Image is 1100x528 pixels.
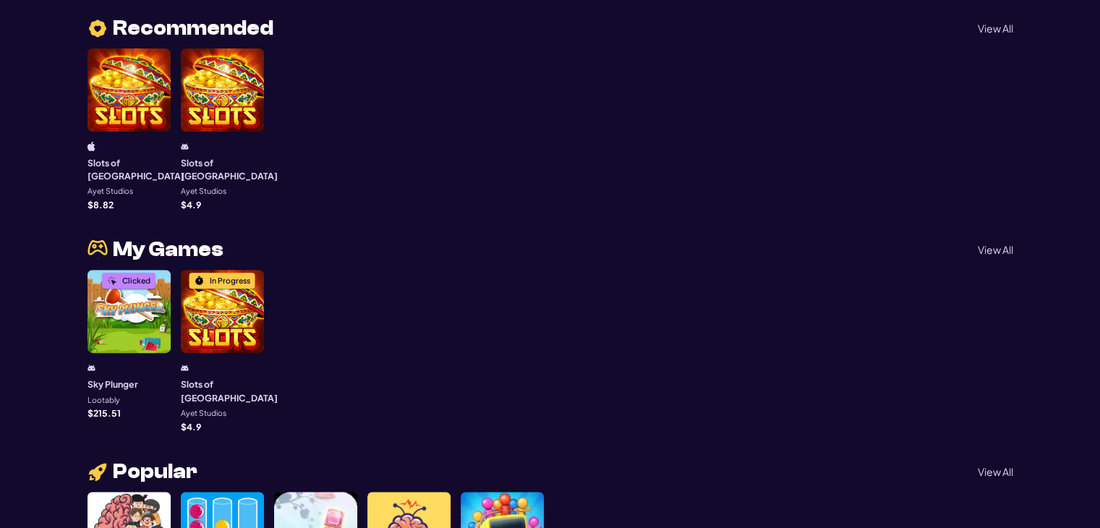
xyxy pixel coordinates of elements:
img: android [181,142,189,151]
p: $ 4.9 [181,422,201,431]
span: Recommended [113,18,273,38]
p: $ 215.51 [88,409,121,417]
img: Clicked [107,276,117,286]
img: android [88,363,95,372]
h3: Slots of [GEOGRAPHIC_DATA] [181,156,278,183]
img: android [181,363,189,372]
p: Ayet Studios [88,187,133,195]
h3: Sky Plunger [88,378,138,391]
span: Popular [113,461,197,482]
div: Clicked [122,277,150,285]
p: $ 8.82 [88,200,114,209]
img: heart [88,18,108,39]
h3: Slots of [GEOGRAPHIC_DATA] [181,378,278,404]
p: View All [978,467,1013,477]
img: ios [88,142,95,151]
p: Ayet Studios [181,187,226,195]
span: My Games [113,239,223,260]
p: Lootably [88,396,120,404]
div: In Progress [210,277,250,285]
img: money [88,239,108,259]
img: rocket [88,461,108,482]
p: Ayet Studios [181,409,226,417]
img: In Progress [195,276,205,286]
p: $ 4.9 [181,200,201,209]
p: View All [978,244,1013,255]
p: View All [978,23,1013,33]
h3: Slots of [GEOGRAPHIC_DATA] [88,156,184,183]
